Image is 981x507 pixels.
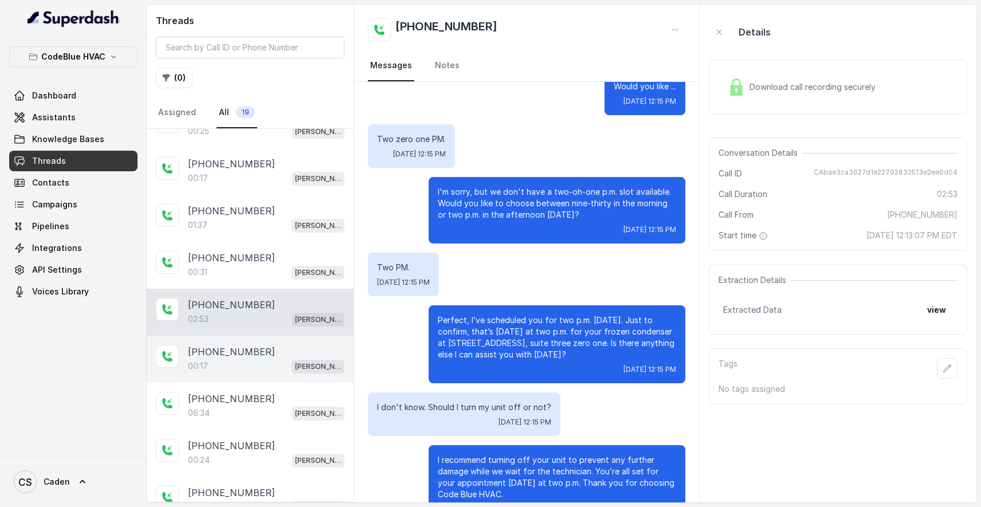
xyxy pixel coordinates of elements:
button: (0) [156,68,193,88]
span: 02:53 [937,188,958,200]
p: [PERSON_NAME] [295,408,341,419]
nav: Tabs [156,97,344,128]
p: I don't know. Should I turn my unit off or not? [377,402,551,413]
p: [PHONE_NUMBER] [188,439,275,453]
button: view [920,300,953,320]
span: Call From [719,209,754,221]
a: Dashboard [9,85,138,106]
p: 06:34 [188,407,210,419]
span: [DATE] 12:15 PM [393,150,446,159]
span: Knowledge Bases [32,133,104,145]
span: [PHONE_NUMBER] [887,209,958,221]
button: CodeBlue HVAC [9,46,138,67]
span: [DATE] 12:15 PM [499,418,551,427]
span: [DATE] 12:15 PM [377,278,430,287]
p: Two PM. [377,262,430,273]
span: Conversation Details [719,147,802,159]
a: API Settings [9,260,138,280]
a: All19 [217,97,257,128]
span: Assistants [32,112,76,123]
p: I'm sorry, but we don't have a two-oh-one p.m. slot available. Would you like to choose between n... [438,186,676,221]
p: CodeBlue HVAC [41,50,105,64]
p: [PHONE_NUMBER] [188,486,275,500]
a: Voices Library [9,281,138,302]
input: Search by Call ID or Phone Number [156,37,344,58]
p: [PERSON_NAME] [295,361,341,372]
p: 02:53 [188,313,209,325]
span: Extracted Data [723,304,782,316]
p: 00:25 [188,125,209,137]
span: Call Duration [719,188,767,200]
span: Start time [719,230,770,241]
img: light.svg [28,9,120,27]
span: Pipelines [32,221,69,232]
img: Lock Icon [728,78,745,96]
p: Details [739,25,771,39]
p: I recommend turning off your unit to prevent any further damage while we wait for the technician.... [438,454,676,500]
span: CAbae3ca3627d1e22792832513e2ee0d04 [814,168,958,179]
span: Download call recording securely [750,81,880,93]
span: Integrations [32,242,82,254]
a: Contacts [9,172,138,193]
a: Campaigns [9,194,138,215]
span: [DATE] 12:15 PM [623,225,676,234]
span: 19 [236,107,255,118]
span: API Settings [32,264,82,276]
a: Notes [433,50,462,81]
p: Would you like ... [614,81,676,92]
a: Integrations [9,238,138,258]
p: [PERSON_NAME] [295,220,341,231]
a: Assigned [156,97,198,128]
p: [PHONE_NUMBER] [188,157,275,171]
p: 00:17 [188,172,208,184]
p: 00:24 [188,454,210,466]
p: [PHONE_NUMBER] [188,204,275,218]
h2: Threads [156,14,344,27]
p: [PHONE_NUMBER] [188,298,275,312]
p: [PERSON_NAME] [295,267,341,278]
p: Perfect, I’ve scheduled you for two p.m. [DATE]. Just to confirm, that’s [DATE] at two p.m. for y... [438,315,676,360]
a: Pipelines [9,216,138,237]
span: Caden [44,476,70,488]
a: Assistants [9,107,138,128]
p: 00:31 [188,266,207,278]
a: Caden [9,466,138,498]
p: [PHONE_NUMBER] [188,345,275,359]
span: Call ID [719,168,742,179]
span: Contacts [32,177,69,188]
h2: [PHONE_NUMBER] [395,18,497,41]
p: [PERSON_NAME] [295,455,341,466]
p: [PHONE_NUMBER] [188,251,275,265]
p: [PHONE_NUMBER] [188,392,275,406]
p: 00:17 [188,360,208,372]
a: Messages [368,50,414,81]
p: [PERSON_NAME] [295,126,341,137]
span: [DATE] 12:15 PM [623,97,676,106]
nav: Tabs [368,50,685,81]
p: Tags [719,358,737,379]
span: Campaigns [32,199,77,210]
p: [PERSON_NAME] [295,173,341,184]
p: No tags assigned [719,383,958,395]
p: [PERSON_NAME] [295,314,341,325]
span: Dashboard [32,90,76,101]
text: CS [18,476,32,488]
a: Knowledge Bases [9,129,138,150]
span: [DATE] 12:13:07 PM EDT [866,230,958,241]
span: Voices Library [32,286,89,297]
a: Threads [9,151,138,171]
p: Two zero one PM. [377,133,446,145]
span: Extraction Details [719,274,791,286]
p: 01:37 [188,219,207,231]
span: Threads [32,155,66,167]
span: [DATE] 12:15 PM [623,365,676,374]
